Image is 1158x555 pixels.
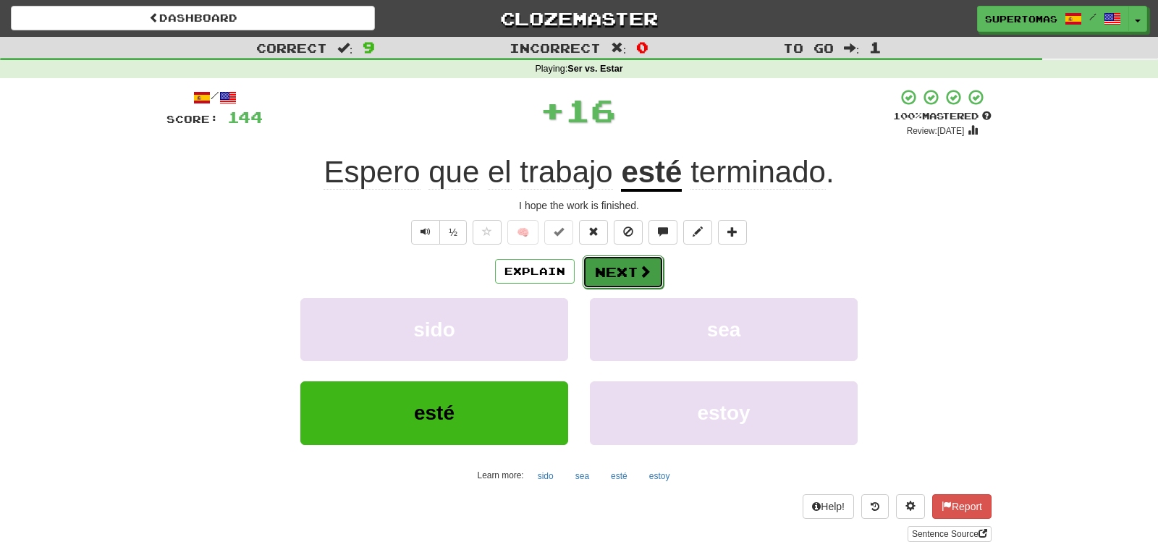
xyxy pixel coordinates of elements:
[520,155,612,190] span: trabajo
[565,92,616,128] span: 16
[690,155,826,190] span: terminado
[567,64,622,74] strong: Ser vs. Estar
[603,465,635,487] button: esté
[648,220,677,245] button: Discuss sentence (alt+u)
[530,465,562,487] button: sido
[439,220,467,245] button: ½
[413,318,455,341] span: sido
[783,41,834,55] span: To go
[590,381,858,444] button: estoy
[495,259,575,284] button: Explain
[411,220,440,245] button: Play sentence audio (ctl+space)
[540,88,565,132] span: +
[414,402,455,424] span: esté
[893,110,992,123] div: Mastered
[893,110,922,122] span: 100 %
[166,198,992,213] div: I hope the work is finished.
[408,220,467,245] div: Text-to-speech controls
[985,12,1057,25] span: SuperTomas
[611,42,627,54] span: :
[908,526,992,542] a: Sentence Source
[324,155,420,190] span: Espero
[478,470,524,480] small: Learn more:
[636,38,648,56] span: 0
[641,465,678,487] button: estoy
[621,155,682,192] u: esté
[718,220,747,245] button: Add to collection (alt+a)
[697,402,750,424] span: estoy
[507,220,538,245] button: 🧠
[488,155,512,190] span: el
[363,38,375,56] span: 9
[1089,12,1096,22] span: /
[300,298,568,361] button: sido
[682,155,834,190] span: .
[869,38,882,56] span: 1
[707,318,741,341] span: sea
[166,88,263,106] div: /
[166,113,219,125] span: Score:
[583,255,664,289] button: Next
[861,494,889,519] button: Round history (alt+y)
[932,494,992,519] button: Report
[844,42,860,54] span: :
[227,108,263,126] span: 144
[256,41,327,55] span: Correct
[11,6,375,30] a: Dashboard
[977,6,1129,32] a: SuperTomas /
[473,220,502,245] button: Favorite sentence (alt+f)
[567,465,597,487] button: sea
[590,298,858,361] button: sea
[397,6,761,31] a: Clozemaster
[803,494,854,519] button: Help!
[300,381,568,444] button: esté
[428,155,479,190] span: que
[337,42,353,54] span: :
[544,220,573,245] button: Set this sentence to 100% Mastered (alt+m)
[579,220,608,245] button: Reset to 0% Mastered (alt+r)
[510,41,601,55] span: Incorrect
[907,126,965,136] small: Review: [DATE]
[683,220,712,245] button: Edit sentence (alt+d)
[614,220,643,245] button: Ignore sentence (alt+i)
